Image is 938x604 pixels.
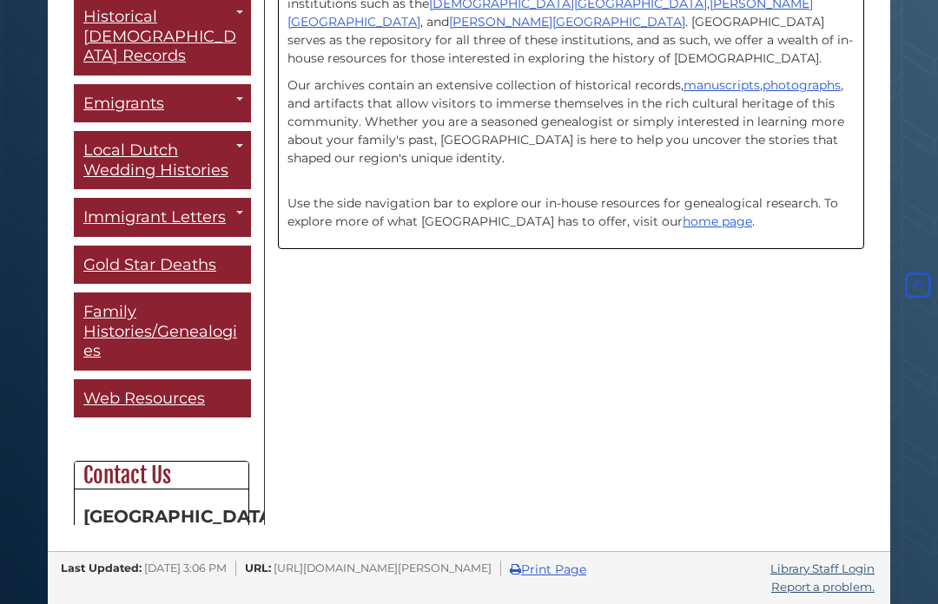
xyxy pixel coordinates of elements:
[684,77,760,93] a: manuscripts
[74,292,251,371] a: Family Histories/Genealogies
[770,561,875,575] a: Library Staff Login
[74,84,251,123] a: Emigrants
[74,379,251,418] a: Web Resources
[74,131,251,189] a: Local Dutch Wedding Histories
[75,462,248,489] h2: Contact Us
[274,561,492,574] span: [URL][DOMAIN_NAME][PERSON_NAME]
[763,77,841,93] a: photographs
[83,7,236,65] span: Historical [DEMOGRAPHIC_DATA] Records
[771,580,875,594] a: Report a problem.
[74,246,251,285] a: Gold Star Deaths
[83,302,237,360] span: Family Histories/Genealogies
[245,561,271,574] span: URL:
[83,255,216,274] span: Gold Star Deaths
[83,207,226,226] span: Immigrant Letters
[683,213,752,229] a: home page
[144,561,227,574] span: [DATE] 3:06 PM
[83,141,228,180] span: Local Dutch Wedding Histories
[83,506,278,527] strong: [GEOGRAPHIC_DATA]
[510,561,586,577] a: Print Page
[510,563,521,575] i: Print Page
[902,277,934,292] a: Back to Top
[61,561,142,574] span: Last Updated:
[449,14,685,30] a: [PERSON_NAME][GEOGRAPHIC_DATA]
[83,389,205,408] span: Web Resources
[83,94,164,113] span: Emigrants
[287,176,855,231] p: Use the side navigation bar to explore our in-house resources for genealogical research. To explo...
[287,76,855,167] p: Our archives contain an extensive collection of historical records, , , and artifacts that allow ...
[74,198,251,237] a: Immigrant Letters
